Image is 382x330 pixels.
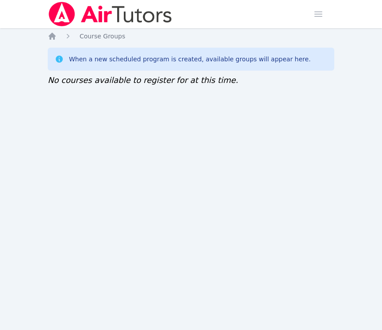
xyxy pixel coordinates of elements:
[69,55,311,64] div: When a new scheduled program is created, available groups will appear here.
[48,75,238,85] span: No courses available to register for at this time.
[48,2,173,26] img: Air Tutors
[80,33,125,40] span: Course Groups
[80,32,125,41] a: Course Groups
[48,32,334,41] nav: Breadcrumb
